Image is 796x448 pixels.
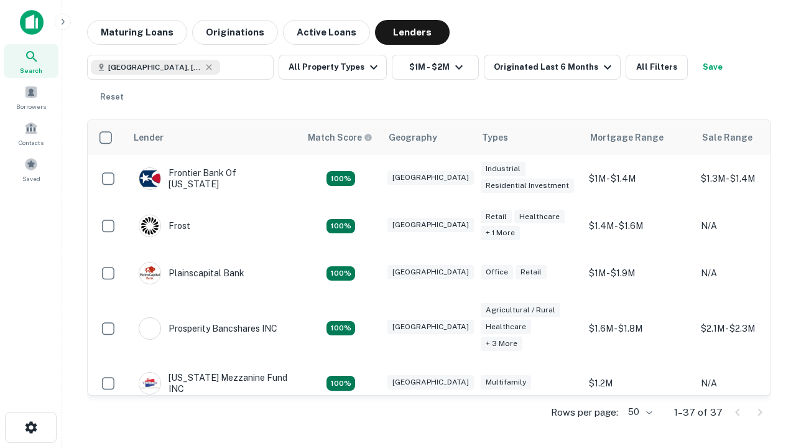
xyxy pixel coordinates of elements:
span: Borrowers [16,101,46,111]
a: Saved [4,152,58,186]
div: Residential Investment [481,179,574,193]
div: Prosperity Bancshares INC [139,317,277,340]
div: Agricultural / Rural [481,303,560,317]
div: [GEOGRAPHIC_DATA] [387,320,474,334]
td: $1.2M [583,360,695,407]
div: Matching Properties: 4, hasApolloMatch: undefined [326,219,355,234]
span: Saved [22,174,40,184]
img: picture [139,263,160,284]
div: Plainscapital Bank [139,262,244,284]
button: Active Loans [283,20,370,45]
button: Reset [92,85,132,110]
div: 50 [623,403,654,421]
div: Matching Properties: 5, hasApolloMatch: undefined [326,376,355,391]
img: picture [139,215,160,236]
div: Healthcare [481,320,531,334]
div: [US_STATE] Mezzanine Fund INC [139,372,288,394]
div: Frost [139,215,190,237]
span: [GEOGRAPHIC_DATA], [GEOGRAPHIC_DATA], [GEOGRAPHIC_DATA] [108,62,201,73]
div: Capitalize uses an advanced AI algorithm to match your search with the best lender. The match sco... [308,131,373,144]
div: Retail [481,210,512,224]
td: $1M - $1.9M [583,250,695,297]
div: [GEOGRAPHIC_DATA] [387,265,474,279]
span: Contacts [19,138,44,147]
div: Matching Properties: 4, hasApolloMatch: undefined [326,266,355,281]
a: Search [4,44,58,78]
a: Borrowers [4,80,58,114]
div: Geography [389,130,437,145]
th: Geography [381,120,474,155]
img: picture [139,168,160,189]
td: $1.6M - $1.8M [583,297,695,360]
button: Lenders [375,20,450,45]
th: Capitalize uses an advanced AI algorithm to match your search with the best lender. The match sco... [300,120,381,155]
div: Originated Last 6 Months [494,60,615,75]
div: Matching Properties: 4, hasApolloMatch: undefined [326,171,355,186]
th: Types [474,120,583,155]
button: Originated Last 6 Months [484,55,621,80]
iframe: Chat Widget [734,348,796,408]
div: [GEOGRAPHIC_DATA] [387,375,474,390]
div: Sale Range [702,130,752,145]
img: capitalize-icon.png [20,10,44,35]
button: Save your search to get updates of matches that match your search criteria. [693,55,733,80]
div: Office [481,265,513,279]
h6: Match Score [308,131,370,144]
div: Healthcare [514,210,565,224]
button: Maturing Loans [87,20,187,45]
a: Contacts [4,116,58,150]
div: Multifamily [481,375,531,390]
div: + 1 more [481,226,520,240]
td: $1.4M - $1.6M [583,202,695,250]
button: Originations [192,20,278,45]
div: Mortgage Range [590,130,664,145]
span: Search [20,65,42,75]
p: Rows per page: [551,405,618,420]
td: $1M - $1.4M [583,155,695,202]
div: Retail [516,265,547,279]
button: All Filters [626,55,688,80]
div: + 3 more [481,337,522,351]
th: Lender [126,120,300,155]
button: All Property Types [279,55,387,80]
p: 1–37 of 37 [674,405,723,420]
div: [GEOGRAPHIC_DATA] [387,170,474,185]
div: Frontier Bank Of [US_STATE] [139,167,288,190]
img: picture [139,373,160,394]
div: [GEOGRAPHIC_DATA] [387,218,474,232]
div: Matching Properties: 6, hasApolloMatch: undefined [326,321,355,336]
div: Industrial [481,162,525,176]
div: Types [482,130,508,145]
div: Lender [134,130,164,145]
img: picture [139,318,160,339]
button: $1M - $2M [392,55,479,80]
th: Mortgage Range [583,120,695,155]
